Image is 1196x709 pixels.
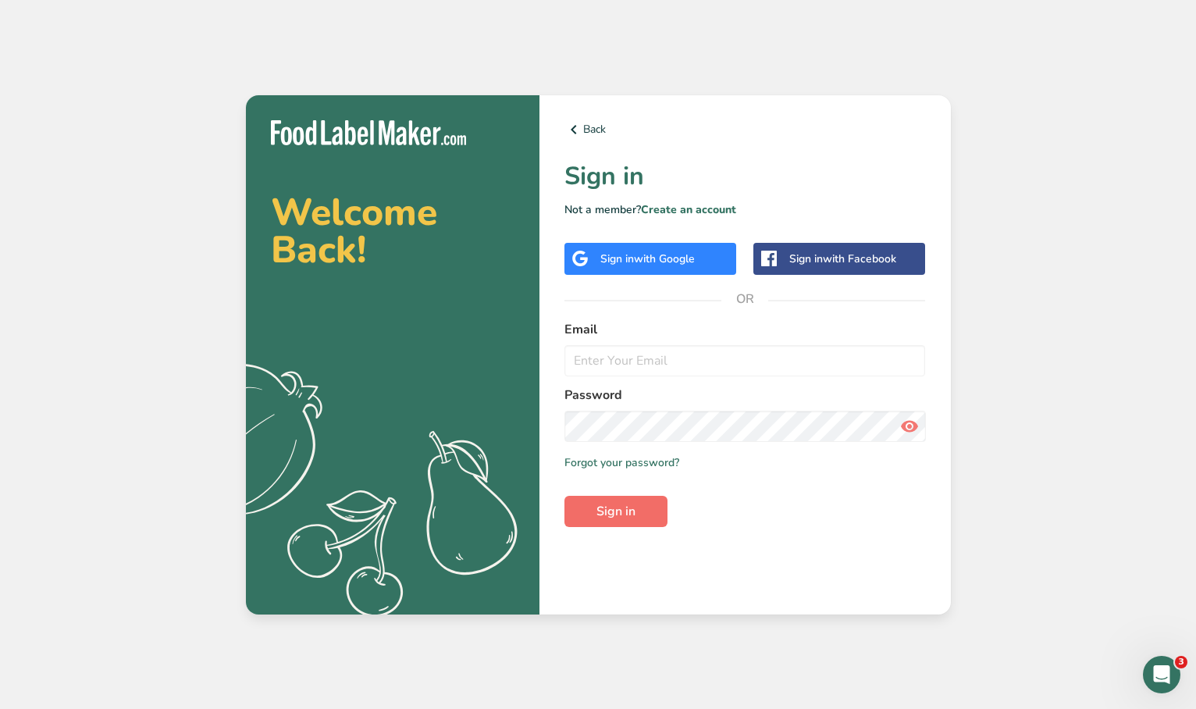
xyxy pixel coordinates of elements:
[823,251,896,266] span: with Facebook
[564,496,667,527] button: Sign in
[564,345,926,376] input: Enter Your Email
[634,251,695,266] span: with Google
[721,276,768,322] span: OR
[271,194,514,269] h2: Welcome Back!
[600,251,695,267] div: Sign in
[564,454,679,471] a: Forgot your password?
[641,202,736,217] a: Create an account
[564,320,926,339] label: Email
[271,120,466,146] img: Food Label Maker
[1175,656,1187,668] span: 3
[564,386,926,404] label: Password
[1143,656,1180,693] iframe: Intercom live chat
[564,158,926,195] h1: Sign in
[789,251,896,267] div: Sign in
[564,201,926,218] p: Not a member?
[564,120,926,139] a: Back
[596,502,635,521] span: Sign in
